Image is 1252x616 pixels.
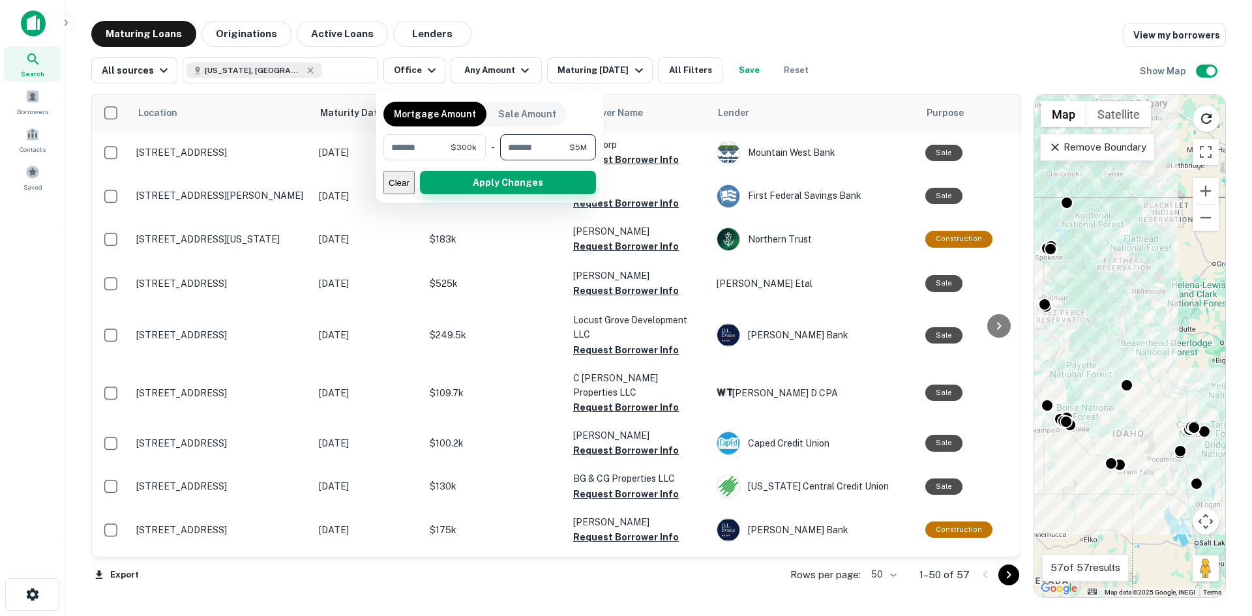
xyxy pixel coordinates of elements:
p: Sale Amount [498,107,556,121]
button: Apply Changes [420,171,596,194]
iframe: Chat Widget [1187,512,1252,574]
p: Mortgage Amount [394,107,476,121]
span: $300k [451,141,477,153]
span: $5M [569,141,587,153]
div: - [491,134,495,160]
button: Clear [383,171,415,194]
